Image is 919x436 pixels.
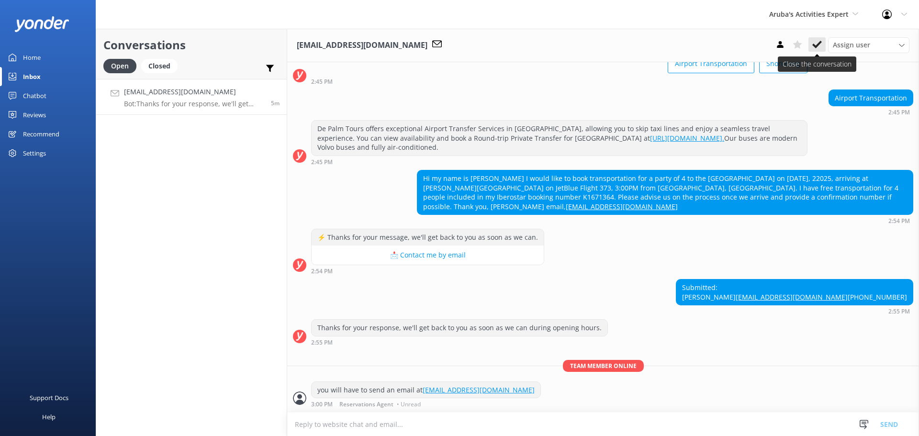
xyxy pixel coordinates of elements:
[311,78,807,85] div: Sep 09 2025 02:45pm (UTC -04:00) America/Caracas
[311,401,541,407] div: Sep 09 2025 03:00pm (UTC -04:00) America/Caracas
[312,246,544,265] button: 📩 Contact me by email
[423,385,535,394] a: [EMAIL_ADDRESS][DOMAIN_NAME]
[311,159,333,165] strong: 2:45 PM
[311,268,333,274] strong: 2:54 PM
[311,339,608,346] div: Sep 09 2025 02:55pm (UTC -04:00) America/Caracas
[14,16,69,32] img: yonder-white-logo.png
[311,268,544,274] div: Sep 09 2025 02:54pm (UTC -04:00) America/Caracas
[888,309,910,314] strong: 2:55 PM
[297,39,427,52] h3: [EMAIL_ADDRESS][DOMAIN_NAME]
[311,402,333,407] strong: 3:00 PM
[141,59,178,73] div: Closed
[312,320,607,336] div: Thanks for your response, we'll get back to you as soon as we can during opening hours.
[23,144,46,163] div: Settings
[124,100,264,108] p: Bot: Thanks for your response, we'll get back to you as soon as we can during opening hours.
[312,382,540,398] div: you will have to send an email at
[759,54,807,73] button: Snorkeling
[103,60,141,71] a: Open
[833,40,870,50] span: Assign user
[23,48,41,67] div: Home
[103,36,280,54] h2: Conversations
[103,59,136,73] div: Open
[311,158,807,165] div: Sep 09 2025 02:45pm (UTC -04:00) America/Caracas
[23,105,46,124] div: Reviews
[769,10,849,19] span: Aruba's Activities Expert
[141,60,182,71] a: Closed
[23,86,46,105] div: Chatbot
[888,110,910,115] strong: 2:45 PM
[417,170,913,214] div: Hi my name is [PERSON_NAME] I would like to book transportation for a party of 4 to the [GEOGRAPH...
[829,109,913,115] div: Sep 09 2025 02:45pm (UTC -04:00) America/Caracas
[311,79,333,85] strong: 2:45 PM
[676,279,913,305] div: Submitted: [PERSON_NAME] [PHONE_NUMBER]
[828,37,909,53] div: Assign User
[563,360,644,372] span: Team member online
[417,217,913,224] div: Sep 09 2025 02:54pm (UTC -04:00) America/Caracas
[42,407,56,426] div: Help
[124,87,264,97] h4: [EMAIL_ADDRESS][DOMAIN_NAME]
[271,99,280,107] span: Sep 09 2025 02:55pm (UTC -04:00) America/Caracas
[676,308,913,314] div: Sep 09 2025 02:55pm (UTC -04:00) America/Caracas
[30,388,68,407] div: Support Docs
[312,229,544,246] div: ⚡ Thanks for your message, we'll get back to you as soon as we can.
[312,121,807,156] div: De Palm Tours offers exceptional Airport Transfer Services in [GEOGRAPHIC_DATA], allowing you to ...
[829,90,913,106] div: Airport Transportation
[23,67,41,86] div: Inbox
[888,218,910,224] strong: 2:54 PM
[566,202,678,211] a: [EMAIL_ADDRESS][DOMAIN_NAME]
[736,292,848,302] a: [EMAIL_ADDRESS][DOMAIN_NAME]
[650,134,724,143] a: [URL][DOMAIN_NAME].
[23,124,59,144] div: Recommend
[397,402,421,407] span: • Unread
[96,79,287,115] a: [EMAIL_ADDRESS][DOMAIN_NAME]Bot:Thanks for your response, we'll get back to you as soon as we can...
[311,340,333,346] strong: 2:55 PM
[668,54,754,73] button: Airport Transportation
[339,402,393,407] span: Reservations Agent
